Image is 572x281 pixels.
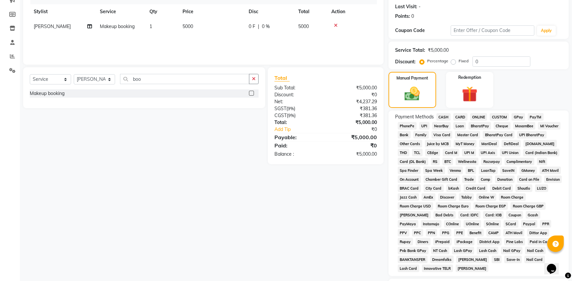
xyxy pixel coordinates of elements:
span: SCard [504,220,518,228]
span: Coupon [506,211,523,219]
span: Spa Finder [398,167,421,174]
div: Discount: [395,58,416,65]
img: _cash.svg [400,85,425,103]
span: ATH Movil [540,167,561,174]
span: Dreamfolks [430,256,454,263]
span: Chamber Gift Card [424,175,460,183]
span: AmEx [422,193,435,201]
span: Paid in Cash [528,238,553,245]
span: THD [398,149,409,156]
div: Balance : [269,151,326,158]
span: Nail Card [524,256,545,263]
div: ₹381.36 [326,105,382,112]
div: 0 [411,13,414,20]
span: SGST [274,106,286,111]
span: 9% [288,106,294,111]
span: Donation [495,175,514,183]
span: Nail Cash [525,247,546,254]
span: PayMaya [398,220,418,228]
span: Debit Card [490,184,513,192]
span: LUZO [535,184,549,192]
span: Makeup booking [100,23,135,29]
span: Card (Indian Bank) [523,149,559,156]
span: Card M [443,149,459,156]
span: CAMP [486,229,501,236]
div: ( ) [269,105,326,112]
span: BharatPay Card [483,131,514,139]
span: CEdge [425,149,440,156]
label: Redemption [458,75,481,80]
span: BFL [466,167,476,174]
span: PPN [426,229,437,236]
div: ( ) [269,112,326,119]
span: Bank [398,131,411,139]
span: [PERSON_NAME] [456,265,489,272]
span: bKash [446,184,461,192]
span: MosamBee [513,122,536,130]
span: [PERSON_NAME] [398,211,431,219]
span: [DOMAIN_NAME] [523,140,557,147]
span: Lash GPay [452,247,474,254]
span: Pine Labs [504,238,525,245]
span: Complimentary [505,158,534,165]
span: Other Cards [398,140,422,147]
div: Last Visit: [395,3,417,10]
span: CASH [436,113,451,121]
img: _gift.svg [457,84,483,104]
span: Master Card [455,131,480,139]
span: Loan [453,122,466,130]
span: ONLINE [470,113,487,121]
div: ₹5,000.00 [326,119,382,126]
span: UPI Axis [479,149,497,156]
span: Comp [478,175,492,183]
div: Discount: [269,91,326,98]
span: CARD [453,113,468,121]
span: Card (DL Bank) [398,158,428,165]
div: ₹4,237.29 [326,98,382,105]
div: Paid: [269,141,326,149]
span: Discover [438,193,457,201]
label: Percentage [427,58,448,64]
span: Paypal [521,220,538,228]
span: [PERSON_NAME] [456,256,489,263]
span: Gcash [526,211,540,219]
span: Diners [416,238,430,245]
div: ₹0 [335,126,382,133]
span: LoanTap [479,167,498,174]
span: Card on File [517,175,542,183]
span: SaveIN [500,167,517,174]
span: RS [431,158,440,165]
div: ₹0 [326,91,382,98]
span: CGST [274,112,287,118]
span: Total [274,75,290,81]
span: [PERSON_NAME] [34,23,71,29]
span: CUSTOM [490,113,509,121]
span: Instamojo [421,220,441,228]
span: UPI Union [500,149,521,156]
span: Credit Card [464,184,487,192]
div: ₹5,000.00 [326,84,382,91]
div: ₹381.36 [326,112,382,119]
span: District App [477,238,502,245]
span: Jazz Cash [398,193,419,201]
span: Envision [544,175,562,183]
span: GMoney [519,167,537,174]
span: UPI BharatPay [517,131,547,139]
span: Card: IOB [483,211,504,219]
th: Disc [245,4,294,19]
div: Sub Total: [269,84,326,91]
div: Service Total: [395,47,425,54]
input: Search or Scan [120,74,249,84]
span: GPay [511,113,525,121]
span: Room Charge Euro [436,202,471,210]
span: SBI [492,256,502,263]
span: Venmo [448,167,463,174]
th: Service [96,4,145,19]
button: Apply [537,26,556,36]
th: Stylist [30,4,96,19]
div: ₹5,000.00 [326,133,382,141]
span: 1 [149,23,152,29]
span: Room Charge [499,193,526,201]
span: Bad Debts [433,211,456,219]
span: BharatPay [469,122,491,130]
